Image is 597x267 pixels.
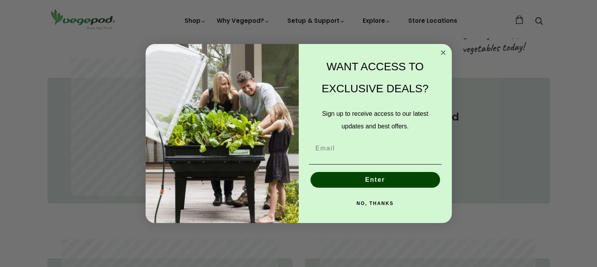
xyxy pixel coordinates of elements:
[310,172,440,188] button: Enter
[309,164,442,165] img: underline
[309,141,442,156] input: Email
[322,110,428,130] span: Sign up to receive access to our latest updates and best offers.
[438,48,448,57] button: Close dialog
[146,44,299,223] img: e9d03583-1bb1-490f-ad29-36751b3212ff.jpeg
[321,60,428,95] span: WANT ACCESS TO EXCLUSIVE DEALS?
[309,196,442,211] button: NO, THANKS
